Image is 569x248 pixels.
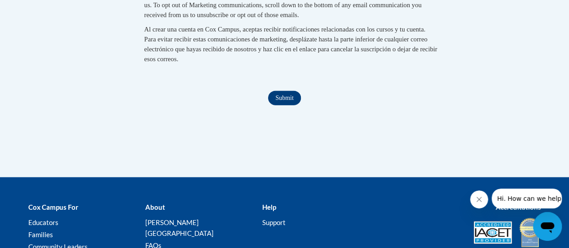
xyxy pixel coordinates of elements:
[262,218,285,226] a: Support
[5,6,73,14] span: Hi. How can we help?
[474,221,512,244] img: Accredited IACET® Provider
[533,212,562,241] iframe: Button to launch messaging window
[470,190,488,208] iframe: Close message
[28,203,78,211] b: Cox Campus For
[496,203,541,211] b: Accreditations
[268,91,300,105] input: Submit
[262,203,276,211] b: Help
[492,189,562,208] iframe: Message from company
[145,203,165,211] b: About
[145,218,213,237] a: [PERSON_NAME][GEOGRAPHIC_DATA]
[144,26,437,63] span: Al crear una cuenta en Cox Campus, aceptas recibir notificaciones relacionadas con los cursos y t...
[28,218,58,226] a: Educators
[28,230,53,239] a: Families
